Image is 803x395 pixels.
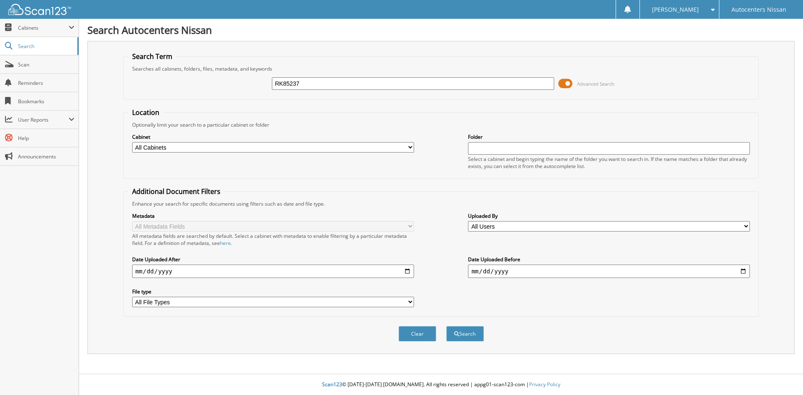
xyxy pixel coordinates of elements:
[8,4,71,15] img: scan123-logo-white.svg
[468,256,750,263] label: Date Uploaded Before
[18,98,74,105] span: Bookmarks
[18,116,69,123] span: User Reports
[731,7,786,12] span: Autocenters Nissan
[128,52,176,61] legend: Search Term
[132,212,414,219] label: Metadata
[399,326,436,341] button: Clear
[18,135,74,142] span: Help
[128,187,225,196] legend: Additional Document Filters
[132,288,414,295] label: File type
[132,133,414,140] label: Cabinet
[132,256,414,263] label: Date Uploaded After
[128,121,754,128] div: Optionally limit your search to a particular cabinet or folder
[468,212,750,219] label: Uploaded By
[132,232,414,247] div: All metadata fields are searched by default. Select a cabinet with metadata to enable filtering b...
[446,326,484,341] button: Search
[128,65,754,72] div: Searches all cabinets, folders, files, metadata, and keywords
[79,375,803,395] div: © [DATE]-[DATE] [DOMAIN_NAME]. All rights reserved | appg01-scan123-com |
[220,240,231,247] a: here
[87,23,795,37] h1: Search Autocenters Nissan
[468,155,750,170] div: Select a cabinet and begin typing the name of the folder you want to search in. If the name match...
[652,7,699,12] span: [PERSON_NAME]
[577,81,614,87] span: Advanced Search
[322,381,342,388] span: Scan123
[18,61,74,68] span: Scan
[468,133,750,140] label: Folder
[18,153,74,160] span: Announcements
[128,108,164,117] legend: Location
[18,79,74,87] span: Reminders
[132,265,414,278] input: start
[18,24,69,31] span: Cabinets
[761,355,803,395] iframe: Chat Widget
[18,43,73,50] span: Search
[128,200,754,207] div: Enhance your search for specific documents using filters such as date and file type.
[468,265,750,278] input: end
[529,381,560,388] a: Privacy Policy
